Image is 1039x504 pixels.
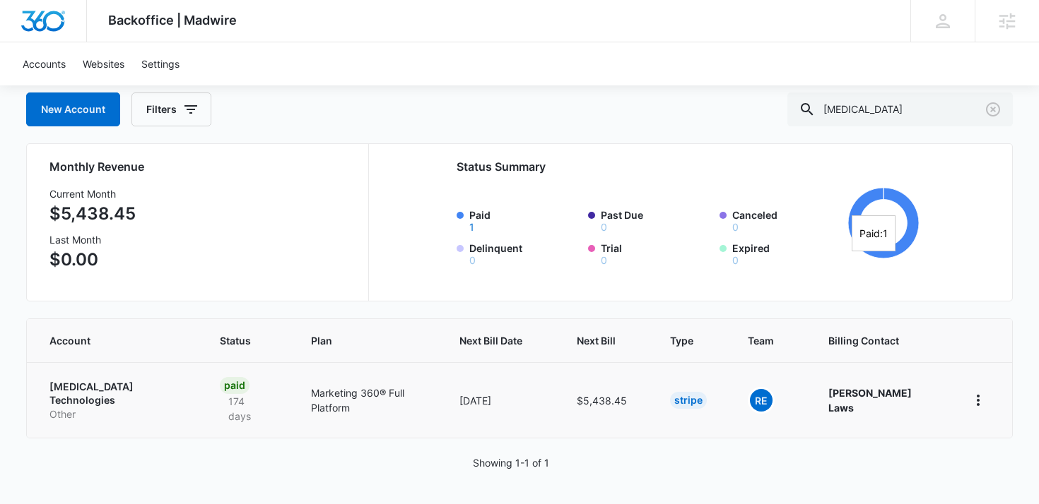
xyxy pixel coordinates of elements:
[459,333,522,348] span: Next Bill Date
[560,362,653,438] td: $5,438.45
[469,208,580,232] label: Paid
[967,389,990,412] button: home
[74,42,133,85] a: Websites
[49,201,136,227] p: $5,438.45
[670,333,693,348] span: Type
[49,380,186,421] a: [MEDICAL_DATA] TechnologiesOther
[49,232,136,247] h3: Last Month
[982,98,1004,121] button: Clear
[750,389,773,412] span: RE
[311,385,426,415] p: Marketing 360® Full Platform
[220,394,277,424] p: 174 days
[748,333,774,348] span: Team
[26,92,120,126] a: New Account
[881,215,887,232] tspan: 1
[49,380,186,407] p: [MEDICAL_DATA] Technologies
[732,208,843,232] label: Canceled
[131,92,211,126] button: Filters
[577,333,616,348] span: Next Bill
[442,362,560,438] td: [DATE]
[108,13,237,28] span: Backoffice | Madwire
[732,241,843,265] label: Expired
[469,241,580,265] label: Delinquent
[601,241,711,265] label: Trial
[133,42,188,85] a: Settings
[49,247,136,272] p: $0.00
[601,208,711,232] label: Past Due
[828,333,933,348] span: Billing Contact
[311,333,426,348] span: Plan
[473,455,549,470] p: Showing 1-1 of 1
[220,333,257,348] span: Status
[670,392,707,409] div: Stripe
[469,222,474,232] button: Paid
[49,186,136,201] h3: Current Month
[828,387,912,414] strong: [PERSON_NAME] Laws
[49,407,186,421] p: Other
[787,92,1013,126] input: Search
[49,158,351,175] h2: Monthly Revenue
[14,42,74,85] a: Accounts
[457,158,919,175] h2: Status Summary
[49,333,165,348] span: Account
[220,377,250,394] div: Paid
